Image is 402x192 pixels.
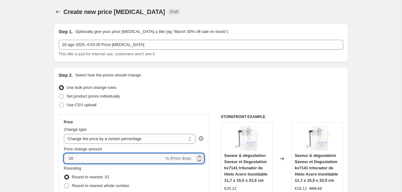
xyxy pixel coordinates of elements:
span: Saveur & dégustation Saveur et Degustation kv7141 triturador de Hielo Acero Inoxidable 11,7 x 15,... [295,153,338,183]
input: -15 [64,153,164,163]
span: This title is just for internal use, customers won't see it [59,52,155,56]
span: % (Price drop) [165,156,191,161]
h3: Price [64,120,73,125]
div: help [198,135,204,142]
span: Saveur & dégustation Saveur et Degustation kv7141 triturador de Hielo Acero Inoxidable 11,7 x 15,... [224,153,268,183]
span: Draft [170,9,178,14]
span: Change type [64,127,87,132]
h2: Step 2. [59,72,73,78]
h2: Step 1. [59,29,73,35]
div: €18.11 [295,185,307,192]
span: Create new price [MEDICAL_DATA] [64,8,165,15]
span: Price change amount [64,147,102,151]
input: 30% off holiday sale [59,40,343,50]
h6: STOREFRONT EXAMPLE [221,114,343,119]
p: Select how the prices should change [75,72,141,78]
div: €20.12 [224,185,237,192]
img: 51lyveHor8L._AC_SL1500_80x.jpg [305,126,330,151]
img: 51lyveHor8L._AC_SL1500_80x.jpg [234,126,259,151]
span: Round to nearest .01 [72,175,109,179]
button: Price change jobs [54,7,62,16]
span: Set product prices individually [67,94,120,98]
strike: €20.12 [310,185,322,192]
p: Optionally give your price [MEDICAL_DATA] a title (eg "March 30% off sale on boots") [75,29,228,35]
span: Use CSV upload [67,103,96,107]
span: Use bulk price change rules [67,85,116,90]
span: Round to nearest whole number [72,183,129,188]
span: Rounding [64,166,81,171]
